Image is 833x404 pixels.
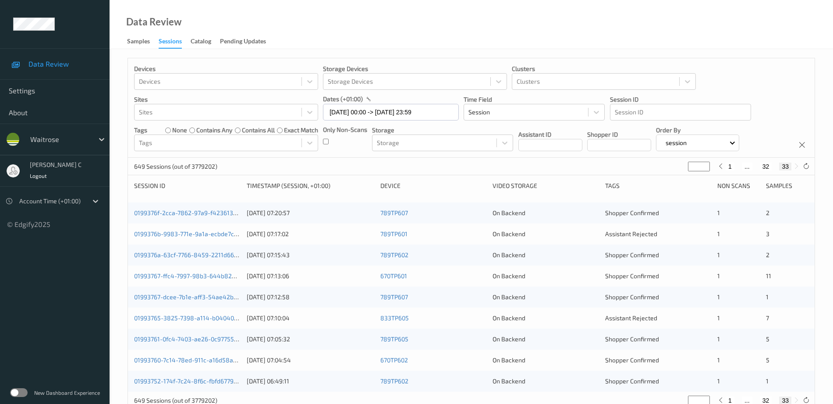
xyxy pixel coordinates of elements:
p: dates (+01:00) [323,95,363,103]
div: On Backend [493,209,599,217]
div: On Backend [493,251,599,259]
a: Pending Updates [220,35,275,48]
div: Device [380,181,487,190]
p: Time Field [464,95,605,104]
p: Only Non-Scans [323,125,367,134]
span: Assistant Rejected [605,230,657,237]
div: Catalog [191,37,211,48]
span: Shopper Confirmed [605,335,659,343]
div: On Backend [493,272,599,280]
div: Timestamp (Session, +01:00) [247,181,374,190]
div: On Backend [493,377,599,386]
button: ... [742,163,752,170]
a: 789TP605 [380,335,408,343]
a: 01993767-ffc4-7997-98b3-644b82825b58 [134,272,254,280]
span: Shopper Confirmed [605,293,659,301]
div: On Backend [493,356,599,365]
span: 11 [766,272,771,280]
p: Session ID [610,95,751,104]
span: 5 [766,356,769,364]
button: 33 [779,163,791,170]
p: Clusters [512,64,696,73]
span: Shopper Confirmed [605,272,659,280]
span: 7 [766,314,769,322]
p: Order By [656,126,739,135]
div: Non Scans [717,181,760,190]
p: session [663,138,690,147]
a: 670TP601 [380,272,407,280]
div: [DATE] 07:05:32 [247,335,374,344]
div: [DATE] 07:17:02 [247,230,374,238]
a: 670TP602 [380,356,408,364]
span: Shopper Confirmed [605,251,659,259]
div: Tags [605,181,712,190]
label: none [172,126,187,135]
div: Session ID [134,181,241,190]
span: 1 [717,293,720,301]
div: Video Storage [493,181,599,190]
span: 1 [717,356,720,364]
a: Sessions [159,35,191,49]
p: Assistant ID [518,130,582,139]
p: 649 Sessions (out of 3779202) [134,162,217,171]
span: 1 [717,377,720,385]
div: [DATE] 07:20:57 [247,209,374,217]
span: 1 [766,293,769,301]
label: contains all [242,126,275,135]
a: 01993765-3825-7398-a114-b04040c1274d [134,314,254,322]
a: 01993760-7c14-78ed-911c-a16d58a0ed96 [134,356,251,364]
p: Sites [134,95,318,104]
a: 01993761-0fc4-7403-ae26-0c9775538b3e [134,335,252,343]
p: Storage Devices [323,64,507,73]
button: 1 [726,163,734,170]
div: [DATE] 06:49:11 [247,377,374,386]
span: 2 [766,209,769,216]
a: 789TP601 [380,230,408,237]
div: [DATE] 07:10:04 [247,314,374,322]
a: 789TP602 [380,251,408,259]
div: Samples [127,37,150,48]
div: On Backend [493,293,599,301]
div: [DATE] 07:13:06 [247,272,374,280]
span: 1 [717,209,720,216]
div: [DATE] 07:04:54 [247,356,374,365]
span: Shopper Confirmed [605,377,659,385]
span: 1 [766,377,769,385]
p: Shopper ID [587,130,651,139]
div: Sessions [159,37,182,49]
div: [DATE] 07:15:43 [247,251,374,259]
span: 1 [717,251,720,259]
span: 5 [766,335,769,343]
div: On Backend [493,230,599,238]
a: 789TP602 [380,377,408,385]
a: 01993767-dcee-7b1e-aff3-54ae42b6d444 [134,293,252,301]
a: 789TP607 [380,293,408,301]
span: 2 [766,251,769,259]
span: Shopper Confirmed [605,209,659,216]
p: Tags [134,126,147,135]
div: [DATE] 07:12:58 [247,293,374,301]
p: Storage [372,126,513,135]
span: 1 [717,272,720,280]
label: contains any [196,126,232,135]
span: 1 [717,335,720,343]
div: On Backend [493,335,599,344]
div: Samples [766,181,808,190]
a: 0199376f-2cca-7862-97a9-f42361358218 [134,209,251,216]
a: 789TP607 [380,209,408,216]
label: exact match [284,126,318,135]
p: Devices [134,64,318,73]
button: 32 [760,163,772,170]
a: Catalog [191,35,220,48]
span: Shopper Confirmed [605,356,659,364]
a: 0199376b-9983-771e-9a1a-ecbde7c9269c [134,230,251,237]
span: 1 [717,314,720,322]
span: 3 [766,230,769,237]
a: 0199376a-63cf-7766-8459-2211d663761b [134,251,250,259]
div: Data Review [126,18,181,26]
div: On Backend [493,314,599,322]
a: 01993752-174f-7c24-8f6c-fbfd677938a0 [134,377,248,385]
span: 1 [717,230,720,237]
a: 833TP605 [380,314,409,322]
span: Assistant Rejected [605,314,657,322]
